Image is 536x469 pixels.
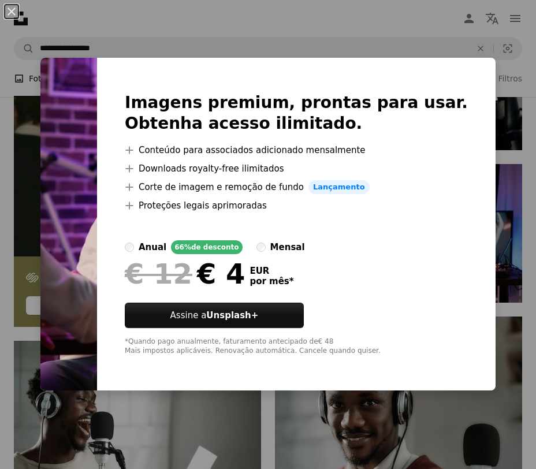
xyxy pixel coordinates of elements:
[125,143,468,157] li: Conteúdo para associados adicionado mensalmente
[270,240,305,254] div: mensal
[256,243,266,252] input: mensal
[125,303,304,328] button: Assine aUnsplash+
[125,199,468,213] li: Proteções legais aprimoradas
[125,337,468,356] div: *Quando pago anualmente, faturamento antecipado de € 48 Mais impostos aplicáveis. Renovação autom...
[308,180,370,194] span: Lançamento
[171,240,242,254] div: 66% de desconto
[250,276,293,286] span: por mês *
[125,180,468,194] li: Corte de imagem e remoção de fundo
[125,92,468,134] h2: Imagens premium, prontas para usar. Obtenha acesso ilimitado.
[40,58,97,390] img: premium_photo-1682130355458-32d8a21e4bdb
[125,243,134,252] input: anual66%de desconto
[125,259,245,289] div: € 4
[139,240,166,254] div: anual
[250,266,293,276] span: EUR
[206,310,258,321] strong: Unsplash+
[125,259,192,289] span: € 12
[125,162,468,176] li: Downloads royalty-free ilimitados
